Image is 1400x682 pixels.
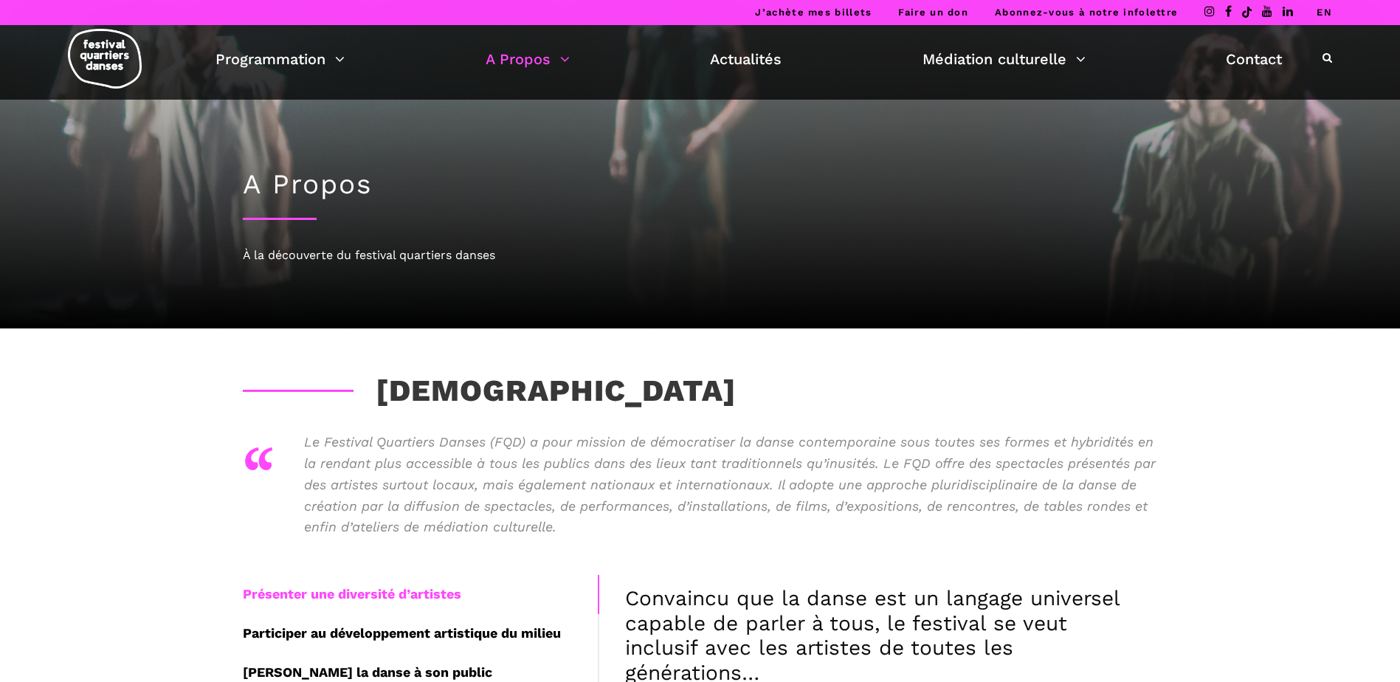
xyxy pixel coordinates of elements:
h3: [DEMOGRAPHIC_DATA] [243,373,737,410]
p: Le Festival Quartiers Danses (FQD) a pour mission de démocratiser la danse contemporaine sous tou... [304,432,1158,538]
a: J’achète mes billets [755,7,872,18]
div: “ [243,424,275,513]
a: EN [1317,7,1332,18]
a: A Propos [486,46,570,72]
div: Présenter une diversité d’artistes [243,575,598,614]
a: Faire un don [898,7,968,18]
a: Actualités [710,46,782,72]
a: Programmation [215,46,345,72]
a: Contact [1226,46,1282,72]
img: logo-fqd-med [68,29,142,89]
a: Abonnez-vous à notre infolettre [995,7,1178,18]
div: À la découverte du festival quartiers danses [243,246,1158,265]
a: Médiation culturelle [923,46,1086,72]
div: Participer au développement artistique du milieu [243,614,598,653]
h1: A Propos [243,168,1158,201]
